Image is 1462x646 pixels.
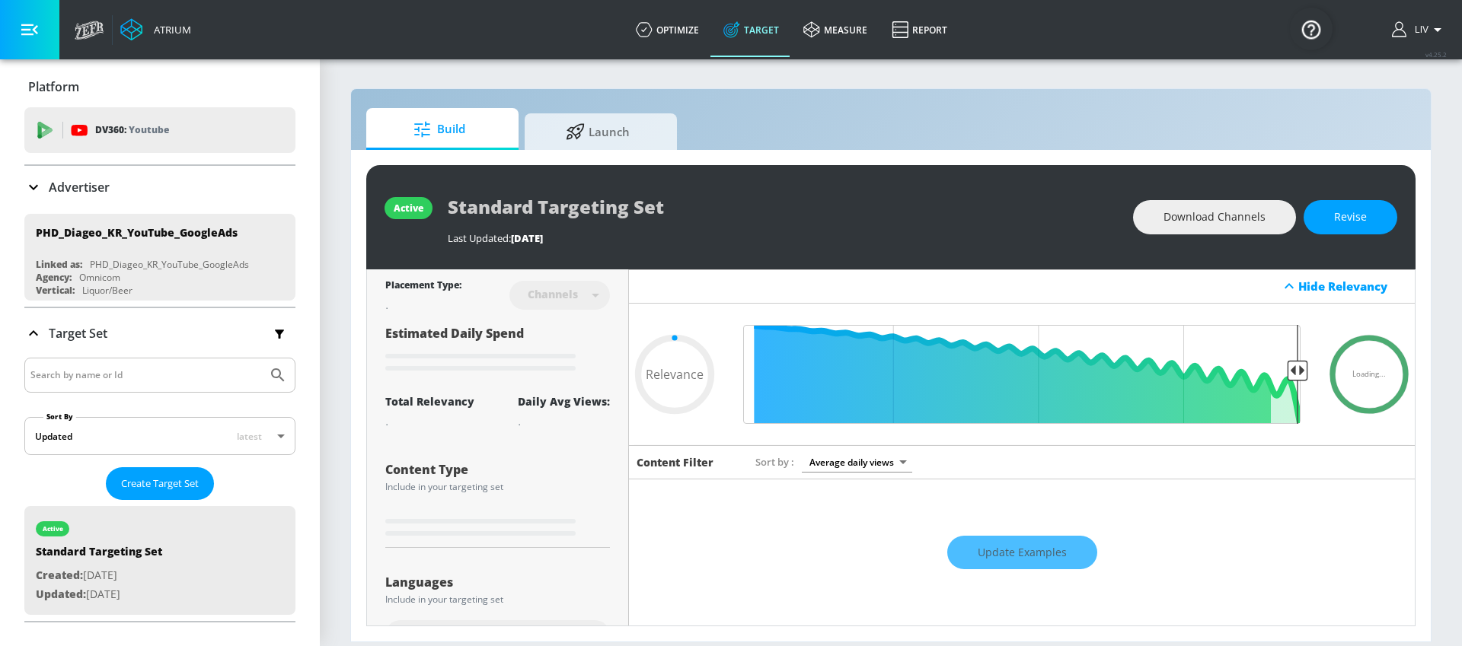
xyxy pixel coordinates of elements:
button: Revise [1304,200,1397,234]
div: Target Set [24,308,295,358]
a: Report [879,2,959,57]
div: Include in your targeting set [385,595,610,604]
div: Content Type [385,463,610,476]
div: Standard Targeting Set [36,544,162,566]
span: Created: [36,568,83,582]
div: Platform [24,65,295,108]
h6: Content Filter [637,455,713,469]
button: Create Target Set [106,467,214,500]
div: activeStandard Targeting SetCreated:[DATE]Updated:[DATE] [24,506,295,615]
span: Launch [540,113,656,150]
span: Create Target Set [121,475,199,492]
p: [DATE] [36,585,162,604]
label: Sort By [43,412,76,422]
div: Estimated Daily Spend [385,325,610,376]
div: active [394,202,423,215]
span: Download Channels [1164,208,1266,227]
div: Atrium [148,23,191,37]
div: Last Updated: [448,231,1118,245]
div: Placement Type: [385,278,461,294]
div: Hide Relevancy [629,269,1415,304]
span: Build [381,111,497,148]
div: Average daily views [802,452,912,473]
span: latest [237,430,262,443]
div: PHD_Diageo_KR_YouTube_GoogleAds [36,225,238,240]
div: Include in your targeting set [385,482,610,492]
div: Advertiser [24,166,295,208]
div: Target Set [24,358,295,621]
p: Youtube [129,122,169,138]
button: Liv [1392,21,1447,39]
div: Updated [35,430,72,443]
div: active [43,525,63,533]
div: Omnicom [79,271,120,284]
p: Target Set [49,325,107,342]
p: Advertiser [49,179,110,196]
span: v 4.25.2 [1425,50,1447,59]
div: Vertical: [36,284,75,297]
p: Platform [28,78,79,95]
a: Target [711,2,791,57]
span: Relevance [646,368,704,380]
div: Linked as: [36,258,82,271]
div: Liquor/Beer [82,284,132,297]
div: Daily Avg Views: [518,394,610,409]
nav: list of Target Set [24,500,295,621]
a: measure [791,2,879,57]
button: Download Channels [1133,200,1296,234]
span: login as: liv.ho@zefr.com [1409,24,1428,35]
div: DV360: Youtube [24,107,295,153]
div: Agency: [36,271,72,284]
input: Search by name or Id [30,365,261,385]
p: [DATE] [36,566,162,585]
input: Final Threshold [736,325,1308,424]
p: DV360: [95,122,169,138]
span: Estimated Daily Spend [385,325,524,342]
span: Sort by [755,455,794,469]
span: Revise [1334,208,1367,227]
a: optimize [624,2,711,57]
div: Total Relevancy [385,394,474,409]
div: PHD_Diageo_KR_YouTube_GoogleAdsLinked as:PHD_Diageo_KR_YouTube_GoogleAdsAgency:OmnicomVertical:Li... [24,214,295,301]
div: Channels [520,288,586,301]
div: Hide Relevancy [1298,278,1406,294]
span: [DATE] [511,231,543,245]
button: Open Resource Center [1290,8,1333,50]
span: Updated: [36,587,86,601]
div: Languages [385,576,610,588]
span: Loading... [1352,371,1386,378]
div: PHD_Diageo_KR_YouTube_GoogleAds [90,258,249,271]
a: Atrium [120,18,191,41]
